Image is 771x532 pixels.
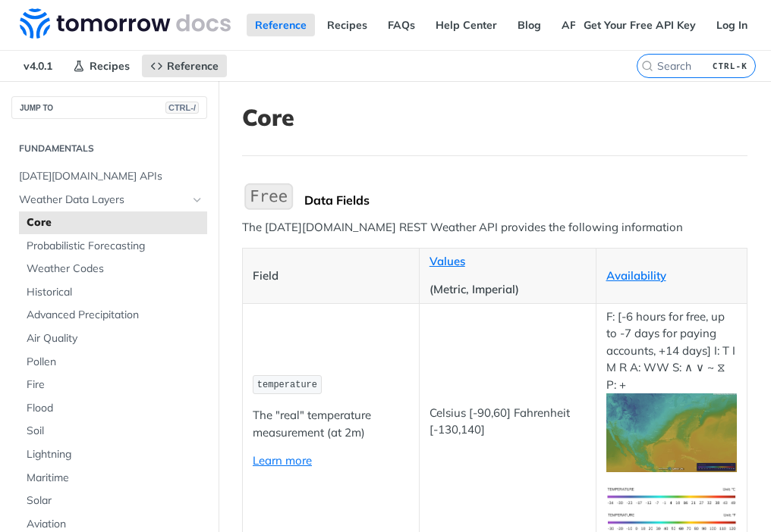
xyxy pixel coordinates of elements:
a: Pollen [19,351,207,374]
span: Probabilistic Forecasting [27,239,203,254]
span: Weather Codes [27,261,203,277]
span: Air Quality [27,331,203,346]
a: Historical [19,281,207,304]
div: Data Fields [304,192,747,208]
p: The [DATE][DOMAIN_NAME] REST Weather API provides the following information [242,219,747,236]
a: Lightning [19,443,207,466]
a: Flood [19,397,207,420]
a: Soil [19,420,207,443]
span: Soil [27,424,203,439]
a: Log In [708,14,756,36]
a: Weather Codes [19,258,207,280]
svg: Search [641,60,653,72]
a: Availability [606,268,666,283]
span: Fire [27,377,203,393]
a: Advanced Precipitation [19,304,207,327]
a: FAQs [379,14,423,36]
span: Expand image [606,488,738,502]
h1: Core [242,104,747,131]
span: Solar [27,493,203,509]
a: Air Quality [19,327,207,350]
a: Core [19,211,207,234]
a: Fire [19,374,207,396]
span: Weather Data Layers [19,192,187,208]
span: v4.0.1 [15,55,61,77]
a: Recipes [319,14,376,36]
span: Recipes [90,59,130,73]
a: Probabilistic Forecasting [19,235,207,258]
p: The "real" temperature measurement (at 2m) [253,407,409,441]
span: Historical [27,285,203,300]
span: Expand image [606,424,738,439]
span: Expand image [606,514,738,528]
a: Blog [509,14,549,36]
kbd: CTRL-K [709,58,751,74]
a: Recipes [65,55,138,77]
a: API Status [553,14,624,36]
span: Core [27,215,203,230]
span: temperature [257,380,317,390]
span: Advanced Precipitation [27,308,203,323]
h2: Fundamentals [11,142,207,155]
span: Flood [27,401,203,416]
a: Learn more [253,453,312,468]
p: Celsius [-90,60] Fahrenheit [-130,140] [430,405,586,439]
span: [DATE][DOMAIN_NAME] APIs [19,169,203,184]
a: Get Your Free API Key [575,14,704,36]
span: Aviation [27,517,203,532]
a: Reference [247,14,315,36]
button: JUMP TOCTRL-/ [11,96,207,119]
button: Hide subpages for Weather Data Layers [191,194,203,206]
span: Lightning [27,447,203,462]
span: Maritime [27,471,203,486]
span: Reference [167,59,219,73]
a: Solar [19,490,207,512]
a: Values [430,254,465,268]
span: Pollen [27,355,203,370]
span: CTRL-/ [165,102,199,114]
img: Tomorrow.io Weather API Docs [20,8,231,39]
a: [DATE][DOMAIN_NAME] APIs [11,165,207,188]
a: Weather Data LayersHide subpages for Weather Data Layers [11,189,207,211]
p: F: [-6 hours for free, up to -7 days for paying accounts, +14 days] I: T I M R A: WW S: ∧ ∨ ~ ⧖ P: + [606,308,738,472]
a: Help Center [427,14,505,36]
a: Reference [142,55,227,77]
p: (Metric, Imperial) [430,281,586,299]
a: Maritime [19,467,207,490]
p: Field [253,268,409,285]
